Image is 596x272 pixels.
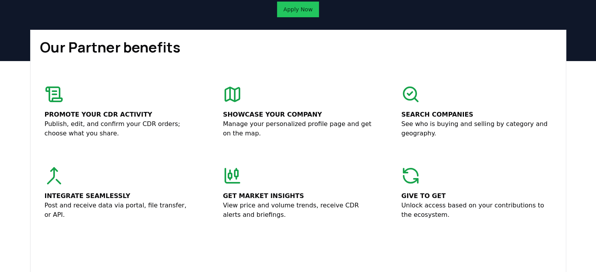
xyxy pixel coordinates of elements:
[40,40,556,55] h1: Our Partner benefits
[401,110,551,119] p: Search companies
[223,201,373,220] p: View price and volume trends, receive CDR alerts and briefings.
[277,2,319,17] button: Apply Now
[223,110,373,119] p: Showcase your company
[283,5,312,13] a: Apply Now
[401,201,551,220] p: Unlock access based on your contributions to the ecosystem.
[45,119,195,138] p: Publish, edit, and confirm your CDR orders; choose what you share.
[223,191,373,201] p: Get market insights
[45,110,195,119] p: Promote your CDR activity
[401,119,551,138] p: See who is buying and selling by category and geography.
[45,201,195,220] p: Post and receive data via portal, file transfer, or API.
[401,191,551,201] p: Give to get
[223,119,373,138] p: Manage your personalized profile page and get on the map.
[45,191,195,201] p: Integrate seamlessly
